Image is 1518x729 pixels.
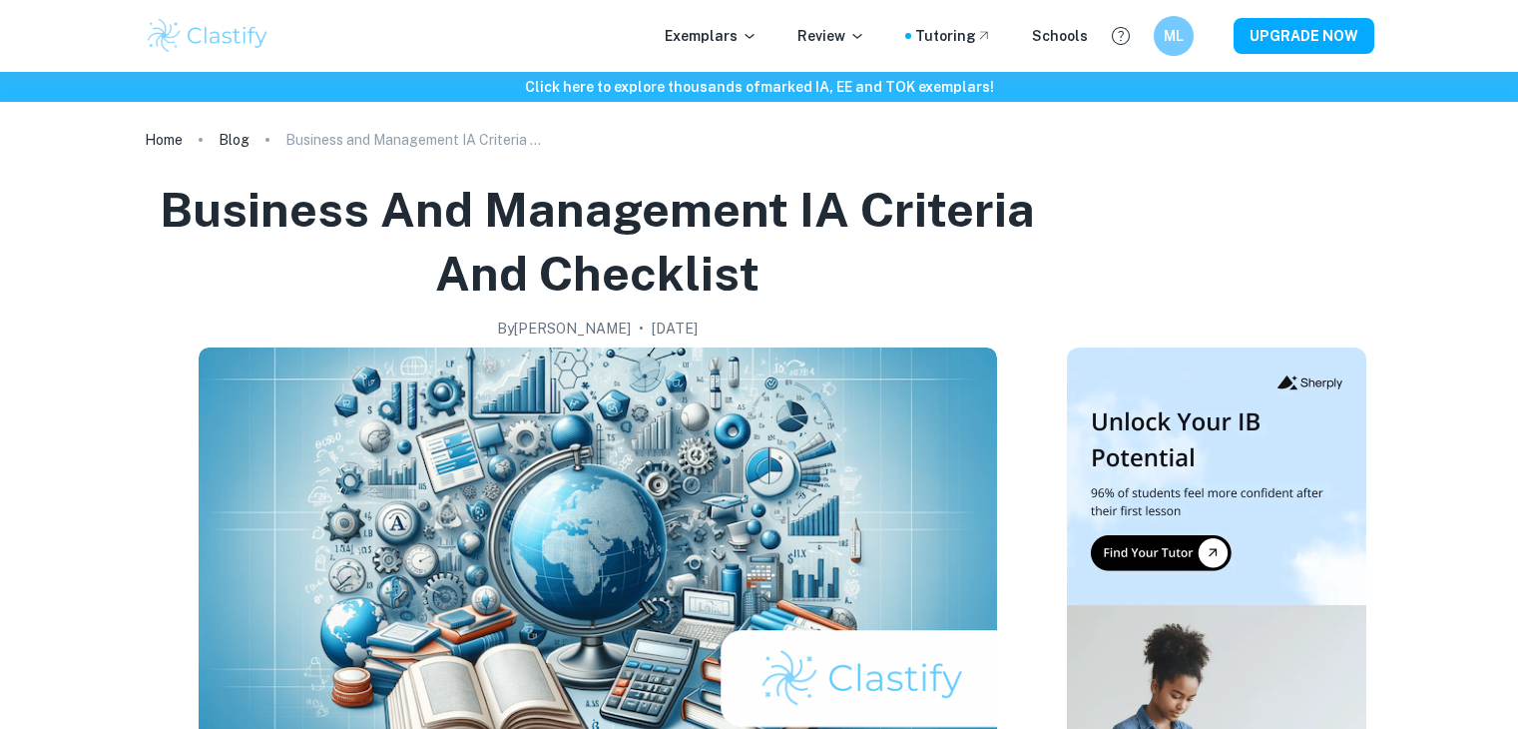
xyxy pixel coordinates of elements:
[145,16,271,56] img: Clastify logo
[497,318,631,340] h2: By [PERSON_NAME]
[153,178,1043,306] h1: Business and Management IA Criteria and Checklist
[1104,19,1138,53] button: Help and Feedback
[665,25,758,47] p: Exemplars
[219,126,250,154] a: Blog
[1032,25,1088,47] a: Schools
[915,25,992,47] a: Tutoring
[1162,25,1185,47] h6: ML
[4,76,1514,98] h6: Click here to explore thousands of marked IA, EE and TOK exemplars !
[639,318,644,340] p: •
[1234,18,1374,54] button: UPGRADE NOW
[145,126,183,154] a: Home
[285,129,545,151] p: Business and Management IA Criteria and Checklist
[1154,16,1194,56] button: ML
[797,25,865,47] p: Review
[652,318,698,340] h2: [DATE]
